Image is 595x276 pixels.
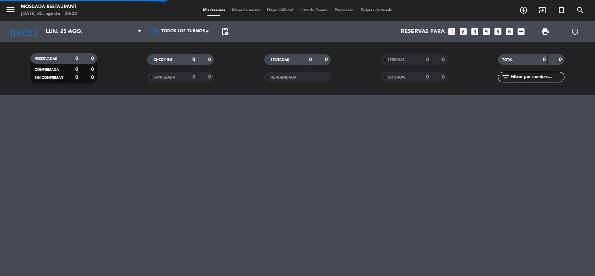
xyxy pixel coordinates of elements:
strong: 0 [208,75,212,80]
input: Filtrar por nombre... [510,73,564,81]
strong: 0 [192,57,195,62]
strong: 0 [426,57,429,62]
span: Tarjetas de regalo [357,8,396,12]
span: RE AGENDADA [271,76,296,79]
strong: 0 [91,75,95,80]
i: add_box [517,27,526,36]
strong: 0 [91,56,95,61]
strong: 0 [75,75,78,80]
strong: 0 [325,57,329,62]
span: Pre-acceso [331,8,357,12]
i: looks_6 [505,27,514,36]
i: exit_to_app [538,6,547,14]
div: Moscada Restaurant [21,4,77,11]
i: menu [5,4,16,15]
strong: 0 [75,67,78,72]
i: search [576,6,584,14]
button: menu [5,4,16,17]
strong: 0 [442,57,446,62]
span: Mis reservas [199,8,228,12]
i: looks_5 [493,27,502,36]
i: looks_3 [470,27,479,36]
i: turned_in_not [557,6,566,14]
i: filter_list [501,73,510,81]
span: SIN CONFIRMAR [35,76,63,80]
span: CHECK INS [153,58,173,62]
i: [DATE] [5,24,42,39]
strong: 0 [559,57,563,62]
span: CANCELADA [153,76,175,79]
i: looks_two [459,27,468,36]
span: print [541,27,549,36]
div: [DATE] 25. agosto - 20:08 [21,11,77,18]
span: NO SHOW [388,76,405,79]
strong: 0 [208,57,212,62]
i: arrow_drop_down [65,27,74,36]
i: looks_4 [482,27,491,36]
strong: 0 [75,56,78,61]
strong: 0 [426,75,429,80]
i: looks_one [447,27,456,36]
span: RESERVADAS [35,57,57,61]
i: power_settings_new [571,27,579,36]
span: SERVIDAS [388,58,405,62]
strong: 0 [192,75,195,80]
span: CONFIRMADA [35,68,59,72]
span: Mapa de mesas [228,8,264,12]
strong: 0 [309,57,312,62]
strong: 0 [442,75,446,80]
span: SENTADAS [271,58,289,62]
span: Reservas para [401,28,445,35]
strong: 0 [543,57,546,62]
div: LOG OUT [560,21,590,42]
span: TOTAL [502,58,513,62]
span: pending_actions [221,27,229,36]
span: Disponibilidad [264,8,297,12]
strong: 0 [91,67,95,72]
i: add_circle_outline [519,6,528,14]
span: Lista de Espera [297,8,331,12]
